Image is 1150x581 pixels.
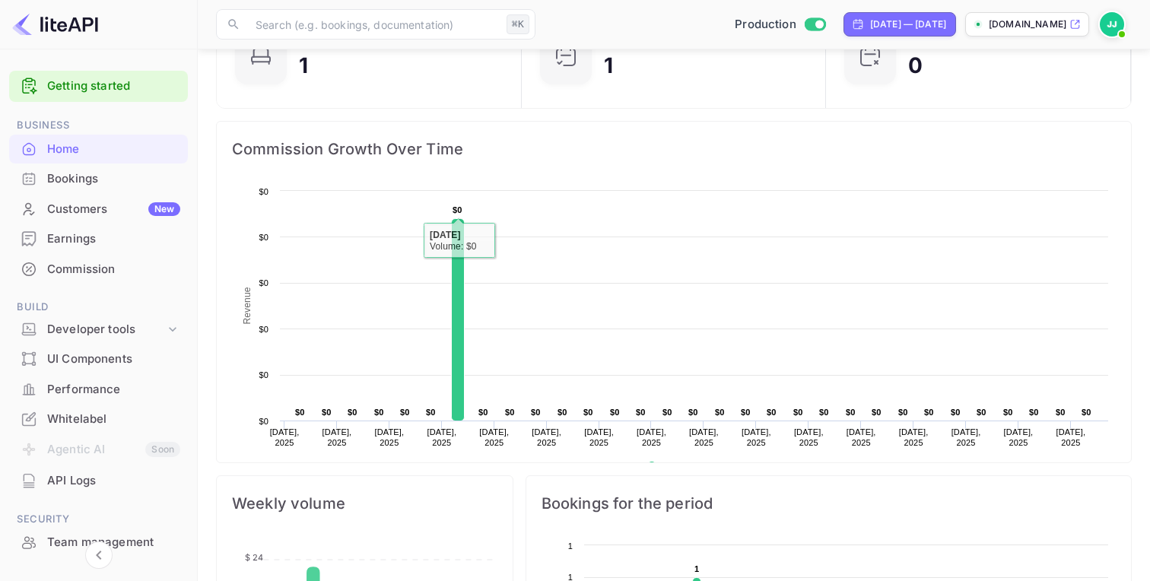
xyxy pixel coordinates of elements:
[9,375,188,405] div: Performance
[977,408,986,417] text: $0
[9,164,188,192] a: Bookings
[637,427,666,447] text: [DATE], 2025
[47,381,180,398] div: Performance
[245,552,264,563] tspan: $ 24
[9,164,188,194] div: Bookings
[322,427,352,447] text: [DATE], 2025
[9,316,188,343] div: Developer tools
[694,564,699,573] text: 1
[715,408,725,417] text: $0
[794,427,824,447] text: [DATE], 2025
[843,12,956,37] div: Click to change the date range period
[1004,427,1034,447] text: [DATE], 2025
[9,344,188,373] a: UI Components
[584,427,614,447] text: [DATE], 2025
[729,16,831,33] div: Switch to Sandbox mode
[908,55,923,76] div: 0
[47,141,180,158] div: Home
[793,408,803,417] text: $0
[1029,408,1039,417] text: $0
[479,427,509,447] text: [DATE], 2025
[9,466,188,496] div: API Logs
[47,170,180,188] div: Bookings
[9,466,188,494] a: API Logs
[295,408,305,417] text: $0
[662,462,700,472] text: Revenue
[819,408,829,417] text: $0
[872,408,882,417] text: $0
[47,472,180,490] div: API Logs
[426,408,436,417] text: $0
[47,534,180,551] div: Team management
[47,261,180,278] div: Commission
[322,408,332,417] text: $0
[259,370,268,379] text: $0
[47,201,180,218] div: Customers
[232,137,1116,161] span: Commission Growth Over Time
[870,17,946,31] div: [DATE] — [DATE]
[9,299,188,316] span: Build
[9,135,188,163] a: Home
[47,411,180,428] div: Whitelabel
[1082,408,1091,417] text: $0
[899,427,929,447] text: [DATE], 2025
[47,321,165,338] div: Developer tools
[9,255,188,284] div: Commission
[636,408,646,417] text: $0
[400,408,410,417] text: $0
[767,408,777,417] text: $0
[85,541,113,569] button: Collapse navigation
[12,12,98,37] img: LiteAPI logo
[9,344,188,374] div: UI Components
[1003,408,1013,417] text: $0
[47,230,180,248] div: Earnings
[908,41,967,50] div: CANCELLED
[924,408,934,417] text: $0
[232,491,497,516] span: Weekly volume
[246,9,500,40] input: Search (e.g. bookings, documentation)
[532,427,561,447] text: [DATE], 2025
[951,408,961,417] text: $0
[9,195,188,224] div: CustomersNew
[505,408,515,417] text: $0
[453,205,462,214] text: $0
[9,528,188,557] div: Team management
[1056,408,1066,417] text: $0
[583,408,593,417] text: $0
[47,351,180,368] div: UI Components
[9,528,188,556] a: Team management
[348,408,357,417] text: $0
[1056,427,1086,447] text: [DATE], 2025
[558,408,567,417] text: $0
[478,408,488,417] text: $0
[259,325,268,334] text: $0
[270,427,300,447] text: [DATE], 2025
[688,408,698,417] text: $0
[375,427,405,447] text: [DATE], 2025
[374,408,384,417] text: $0
[567,541,572,551] text: 1
[9,224,188,252] a: Earnings
[846,408,856,417] text: $0
[9,71,188,102] div: Getting started
[9,255,188,283] a: Commission
[9,511,188,528] span: Security
[735,16,796,33] span: Production
[259,417,268,426] text: $0
[531,408,541,417] text: $0
[542,491,1116,516] span: Bookings for the period
[259,233,268,242] text: $0
[47,78,180,95] a: Getting started
[610,408,620,417] text: $0
[689,427,719,447] text: [DATE], 2025
[604,41,662,50] div: Confirmed
[741,408,751,417] text: $0
[9,117,188,134] span: Business
[604,55,613,76] div: 1
[989,17,1066,31] p: [DOMAIN_NAME]
[9,135,188,164] div: Home
[148,202,180,216] div: New
[507,14,529,34] div: ⌘K
[847,427,876,447] text: [DATE], 2025
[742,427,771,447] text: [DATE], 2025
